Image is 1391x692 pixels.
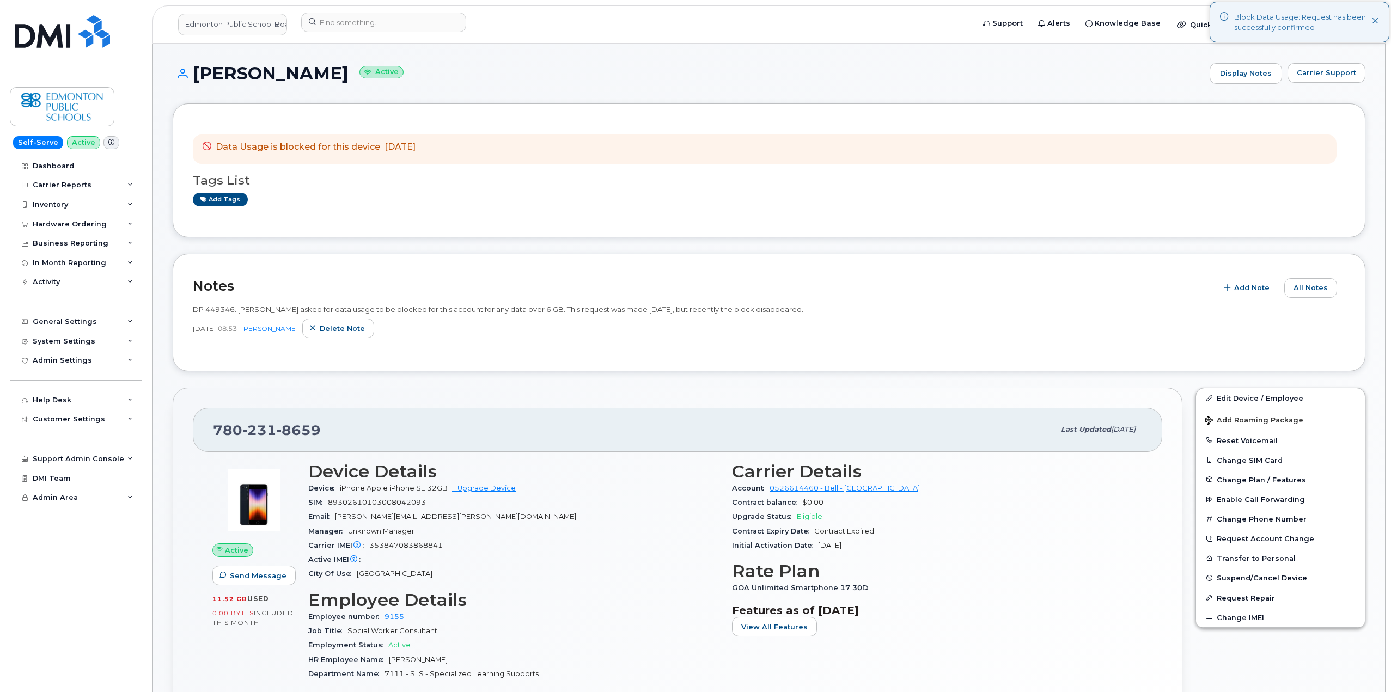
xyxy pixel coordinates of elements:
span: Upgrade Status [732,512,797,520]
button: Suspend/Cancel Device [1196,568,1365,587]
span: iPhone Apple iPhone SE 32GB [340,484,448,492]
button: Enable Call Forwarding [1196,489,1365,509]
span: Carrier IMEI [308,541,369,549]
button: Change Phone Number [1196,509,1365,529]
span: View All Features [741,622,808,632]
span: [DATE] [1111,425,1136,433]
span: used [247,595,269,603]
span: HR Employee Name [308,656,389,664]
button: Change SIM Card [1196,450,1365,470]
span: Active [225,545,248,555]
span: City Of Use [308,569,357,578]
small: Active [359,66,404,78]
span: Add Note [1234,283,1270,293]
h3: Tags List [193,174,1345,187]
img: image20231002-3703462-10zne2t.jpeg [221,467,286,532]
span: Send Message [230,571,286,581]
div: Block Data Usage: Request has been successfully confirmed [1234,12,1372,32]
a: + Upgrade Device [452,484,516,492]
span: [DATE] [385,142,416,152]
span: Email [308,512,335,520]
button: Delete note [302,319,374,338]
span: [PERSON_NAME][EMAIL_ADDRESS][PERSON_NAME][DOMAIN_NAME] [335,512,576,520]
span: 89302610103008042093 [328,498,426,506]
h1: [PERSON_NAME] [173,64,1204,83]
span: Manager [308,527,348,535]
span: Employment Status [308,641,388,649]
button: Send Message [212,566,296,585]
span: Carrier Support [1297,68,1356,78]
a: 9155 [385,613,404,621]
h3: Employee Details [308,590,719,610]
span: Last updated [1061,425,1111,433]
span: GOA Unlimited Smartphone 17 30D [732,584,874,592]
span: 353847083868841 [369,541,443,549]
span: Social Worker Consultant [347,627,437,635]
span: 08:53 [218,324,237,333]
button: Change IMEI [1196,608,1365,627]
h3: Features as of [DATE] [732,604,1143,617]
span: Suspend/Cancel Device [1217,574,1307,582]
button: Carrier Support [1288,63,1365,83]
h3: Device Details [308,462,719,481]
span: included this month [212,609,294,627]
button: Request Repair [1196,588,1365,608]
span: Department Name [308,670,385,678]
span: 8659 [277,422,321,438]
span: [PERSON_NAME] [389,656,448,664]
span: DP 449346. [PERSON_NAME] asked for data usage to be blocked for this account for any data over 6 ... [193,305,803,314]
span: Data Usage is blocked for this device [216,142,380,152]
span: [DATE] [193,324,216,333]
span: Active [388,641,411,649]
span: Delete note [320,323,365,334]
span: Device [308,484,340,492]
span: SIM [308,498,328,506]
h3: Rate Plan [732,561,1143,581]
span: Job Title [308,627,347,635]
span: [DATE] [818,541,841,549]
button: All Notes [1284,278,1337,298]
h3: Carrier Details [732,462,1143,481]
span: Unknown Manager [348,527,414,535]
span: Contract Expiry Date [732,527,814,535]
span: Initial Activation Date [732,541,818,549]
a: 0526614460 - Bell - [GEOGRAPHIC_DATA] [770,484,920,492]
span: 231 [242,422,277,438]
span: Change Plan / Features [1217,475,1306,483]
span: 11.52 GB [212,595,247,603]
button: Add Note [1217,278,1279,298]
button: Request Account Change [1196,529,1365,548]
h2: Notes [193,278,1211,294]
button: Transfer to Personal [1196,548,1365,568]
button: Add Roaming Package [1196,408,1365,431]
span: Active IMEI [308,555,366,564]
a: Display Notes [1210,63,1282,84]
span: 7111 - SLS - Specialized Learning Supports [385,670,539,678]
span: — [366,555,373,564]
button: Change Plan / Features [1196,470,1365,489]
span: Employee number [308,613,385,621]
a: Edit Device / Employee [1196,388,1365,408]
span: Enable Call Forwarding [1217,495,1305,504]
span: Contract Expired [814,527,874,535]
a: [PERSON_NAME] [241,324,298,333]
span: $0.00 [802,498,823,506]
button: View All Features [732,617,817,636]
span: Eligible [797,512,822,520]
a: Add tags [193,193,248,206]
span: Contract balance [732,498,802,506]
span: Account [732,484,770,492]
span: [GEOGRAPHIC_DATA] [357,569,432,578]
span: Add Roaming Package [1205,416,1303,426]
span: 780 [213,422,321,438]
button: Reset Voicemail [1196,431,1365,450]
span: All Notes [1294,283,1328,293]
span: 0.00 Bytes [212,609,254,617]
